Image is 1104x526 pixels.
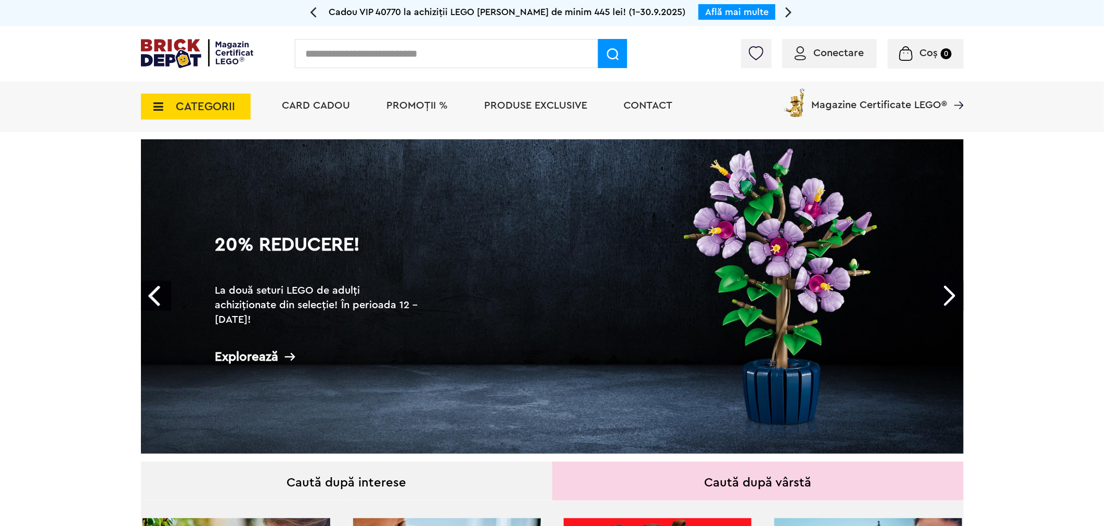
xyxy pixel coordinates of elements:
[624,100,673,111] a: Contact
[176,101,236,112] span: CATEGORII
[705,7,769,17] a: Află mai multe
[485,100,588,111] a: Produse exclusive
[947,86,964,97] a: Magazine Certificate LEGO®
[141,462,552,501] div: Caută după interese
[329,7,685,17] span: Cadou VIP 40770 la achiziții LEGO [PERSON_NAME] de minim 445 lei! (1-30.9.2025)
[919,48,938,58] span: Coș
[387,100,448,111] a: PROMOȚII %
[215,283,423,327] h2: La două seturi LEGO de adulți achiziționate din selecție! În perioada 12 - [DATE]!
[141,281,171,311] a: Prev
[282,100,350,111] a: Card Cadou
[141,139,964,454] a: 20% Reducere!La două seturi LEGO de adulți achiziționate din selecție! În perioada 12 - [DATE]!Ex...
[941,48,952,59] small: 0
[215,350,423,363] div: Explorează
[814,48,864,58] span: Conectare
[933,281,964,311] a: Next
[552,462,964,501] div: Caută după vârstă
[215,235,423,273] h1: 20% Reducere!
[812,86,947,110] span: Magazine Certificate LEGO®
[795,48,864,58] a: Conectare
